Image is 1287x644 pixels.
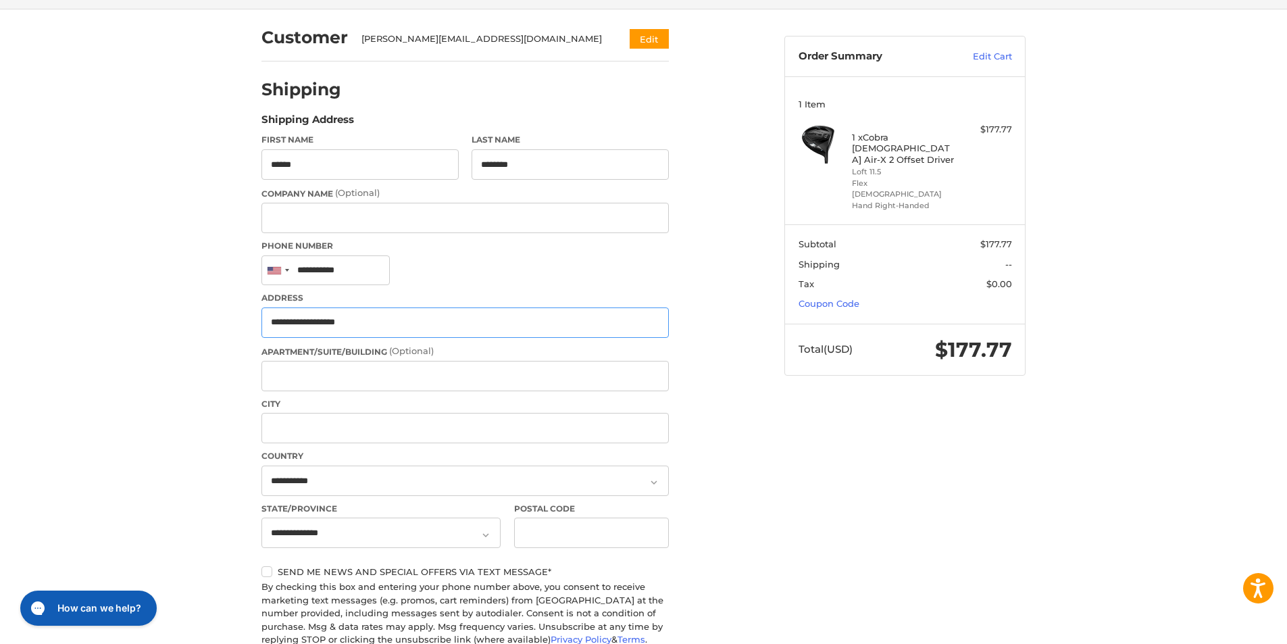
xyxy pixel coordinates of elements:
label: Address [261,292,669,304]
iframe: Gorgias live chat messenger [14,586,161,630]
a: Edit Cart [944,50,1012,64]
span: Total (USD) [799,343,853,355]
legend: Shipping Address [261,112,354,134]
span: $177.77 [935,337,1012,362]
h3: 1 Item [799,99,1012,109]
label: First Name [261,134,459,146]
label: State/Province [261,503,501,515]
label: Country [261,450,669,462]
li: Hand Right-Handed [852,200,955,212]
label: Company Name [261,187,669,200]
label: Postal Code [514,503,670,515]
h4: 1 x Cobra [DEMOGRAPHIC_DATA] Air-X 2 Offset Driver [852,132,955,165]
span: $0.00 [986,278,1012,289]
label: Apartment/Suite/Building [261,345,669,358]
li: Loft 11.5 [852,166,955,178]
h3: Order Summary [799,50,944,64]
label: City [261,398,669,410]
span: Shipping [799,259,840,270]
span: $177.77 [980,239,1012,249]
small: (Optional) [335,187,380,198]
div: [PERSON_NAME][EMAIL_ADDRESS][DOMAIN_NAME] [361,32,604,46]
label: Last Name [472,134,669,146]
label: Phone Number [261,240,669,252]
div: United States: +1 [262,256,293,285]
span: -- [1005,259,1012,270]
h2: Shipping [261,79,341,100]
span: Tax [799,278,814,289]
small: (Optional) [389,345,434,356]
button: Edit [630,29,669,49]
li: Flex [DEMOGRAPHIC_DATA] [852,178,955,200]
a: Coupon Code [799,298,859,309]
h2: Customer [261,27,348,48]
span: Subtotal [799,239,836,249]
label: Send me news and special offers via text message* [261,566,669,577]
div: $177.77 [959,123,1012,137]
